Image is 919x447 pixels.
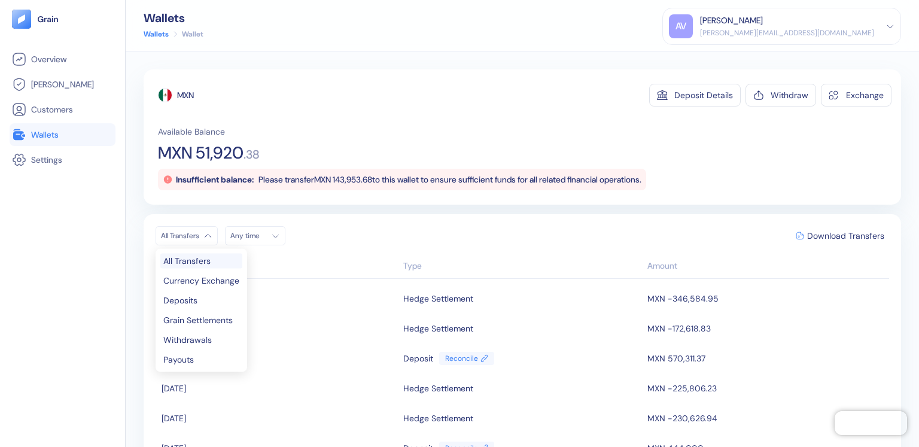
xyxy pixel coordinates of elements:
[163,276,239,285] span: Currency Exchange
[163,336,212,344] span: Withdrawals
[163,257,211,265] span: All Transfers
[163,316,233,324] span: Grain Settlements
[163,355,194,364] span: Payouts
[163,296,197,305] span: Deposits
